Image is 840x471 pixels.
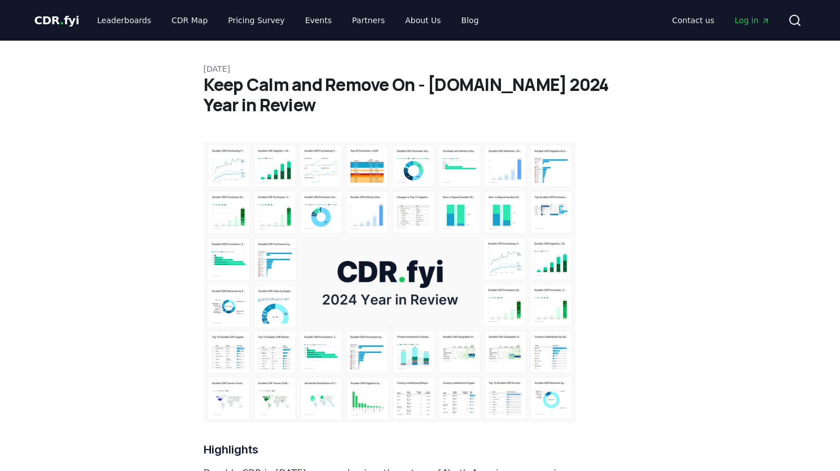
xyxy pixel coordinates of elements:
[204,142,577,422] img: blog post image
[34,12,80,28] a: CDR.fyi
[34,14,80,27] span: CDR fyi
[396,10,450,30] a: About Us
[725,10,779,30] a: Log in
[452,10,488,30] a: Blog
[663,10,723,30] a: Contact us
[204,63,637,75] p: [DATE]
[204,75,637,115] h1: Keep Calm and Remove On - [DOMAIN_NAME] 2024 Year in Review
[88,10,160,30] a: Leaderboards
[88,10,487,30] nav: Main
[204,441,577,459] h3: Highlights
[735,15,769,26] span: Log in
[343,10,394,30] a: Partners
[296,10,341,30] a: Events
[60,14,64,27] span: .
[219,10,293,30] a: Pricing Survey
[162,10,217,30] a: CDR Map
[663,10,779,30] nav: Main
